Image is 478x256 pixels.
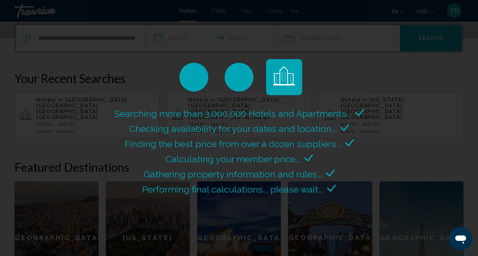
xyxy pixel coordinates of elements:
[144,169,322,180] span: Gathering property information and rules...
[114,108,352,119] span: Searching more than 3,000,000 Hotels and Apartments...
[449,227,472,250] iframe: Button to launch messaging window
[165,154,301,164] span: Calculating your member price...
[142,184,323,195] span: Performing final calculations... please wait...
[125,138,342,149] span: Finding the best price from over a dozen suppliers...
[129,123,337,134] span: Checking availability for your dates and location...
